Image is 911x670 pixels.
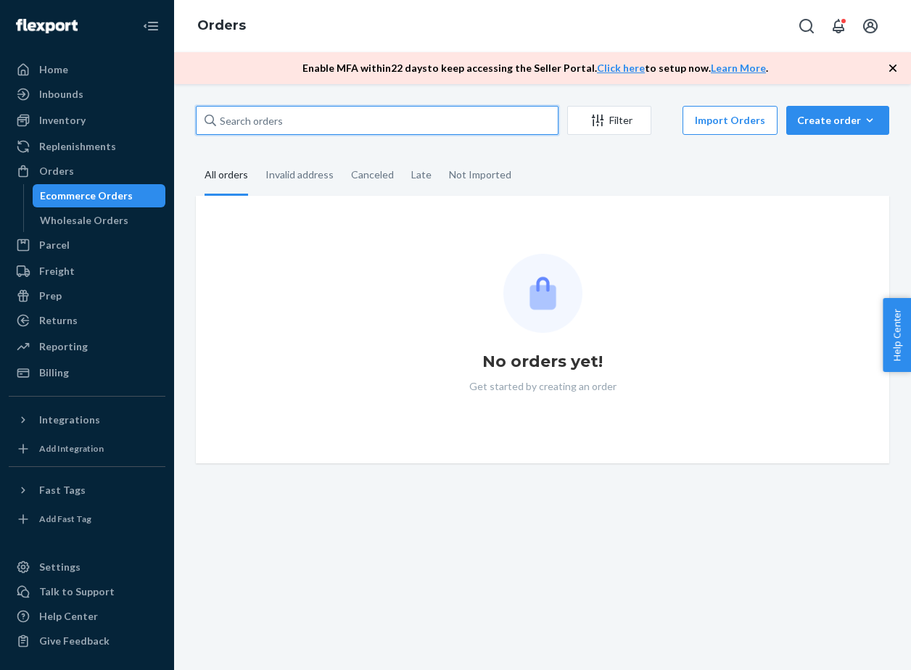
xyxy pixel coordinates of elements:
[136,12,165,41] button: Close Navigation
[39,87,83,102] div: Inbounds
[39,62,68,77] div: Home
[39,139,116,154] div: Replenishments
[33,184,166,207] a: Ecommerce Orders
[39,365,69,380] div: Billing
[39,313,78,328] div: Returns
[39,289,62,303] div: Prep
[196,106,558,135] input: Search orders
[39,609,98,624] div: Help Center
[39,584,115,599] div: Talk to Support
[39,413,100,427] div: Integrations
[411,156,432,194] div: Late
[39,560,81,574] div: Settings
[9,233,165,257] a: Parcel
[683,106,778,135] button: Import Orders
[9,260,165,283] a: Freight
[205,156,248,196] div: All orders
[9,629,165,653] button: Give Feedback
[197,17,246,33] a: Orders
[786,106,889,135] button: Create order
[302,61,768,75] p: Enable MFA within 22 days to keep accessing the Seller Portal. to setup now. .
[9,408,165,431] button: Integrations
[469,379,617,394] p: Get started by creating an order
[797,113,878,128] div: Create order
[39,442,104,455] div: Add Integration
[40,213,128,228] div: Wholesale Orders
[16,19,78,33] img: Flexport logo
[9,555,165,579] a: Settings
[824,12,853,41] button: Open notifications
[9,83,165,106] a: Inbounds
[351,156,394,194] div: Canceled
[39,513,91,525] div: Add Fast Tag
[711,62,766,74] a: Learn More
[449,156,511,194] div: Not Imported
[40,189,133,203] div: Ecommerce Orders
[792,12,821,41] button: Open Search Box
[9,160,165,183] a: Orders
[9,335,165,358] a: Reporting
[9,361,165,384] a: Billing
[186,5,257,47] ol: breadcrumbs
[9,109,165,132] a: Inventory
[9,58,165,81] a: Home
[9,605,165,628] a: Help Center
[39,339,88,354] div: Reporting
[39,238,70,252] div: Parcel
[39,164,74,178] div: Orders
[567,106,651,135] button: Filter
[482,350,603,373] h1: No orders yet!
[33,209,166,232] a: Wholesale Orders
[9,437,165,460] a: Add Integration
[9,135,165,158] a: Replenishments
[597,62,645,74] a: Click here
[503,254,582,333] img: Empty list
[39,634,110,648] div: Give Feedback
[39,113,86,128] div: Inventory
[39,264,75,278] div: Freight
[568,113,651,128] div: Filter
[9,580,165,603] button: Talk to Support
[9,284,165,307] a: Prep
[39,483,86,497] div: Fast Tags
[265,156,334,194] div: Invalid address
[9,508,165,531] a: Add Fast Tag
[856,12,885,41] button: Open account menu
[9,479,165,502] button: Fast Tags
[9,309,165,332] a: Returns
[883,298,911,372] button: Help Center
